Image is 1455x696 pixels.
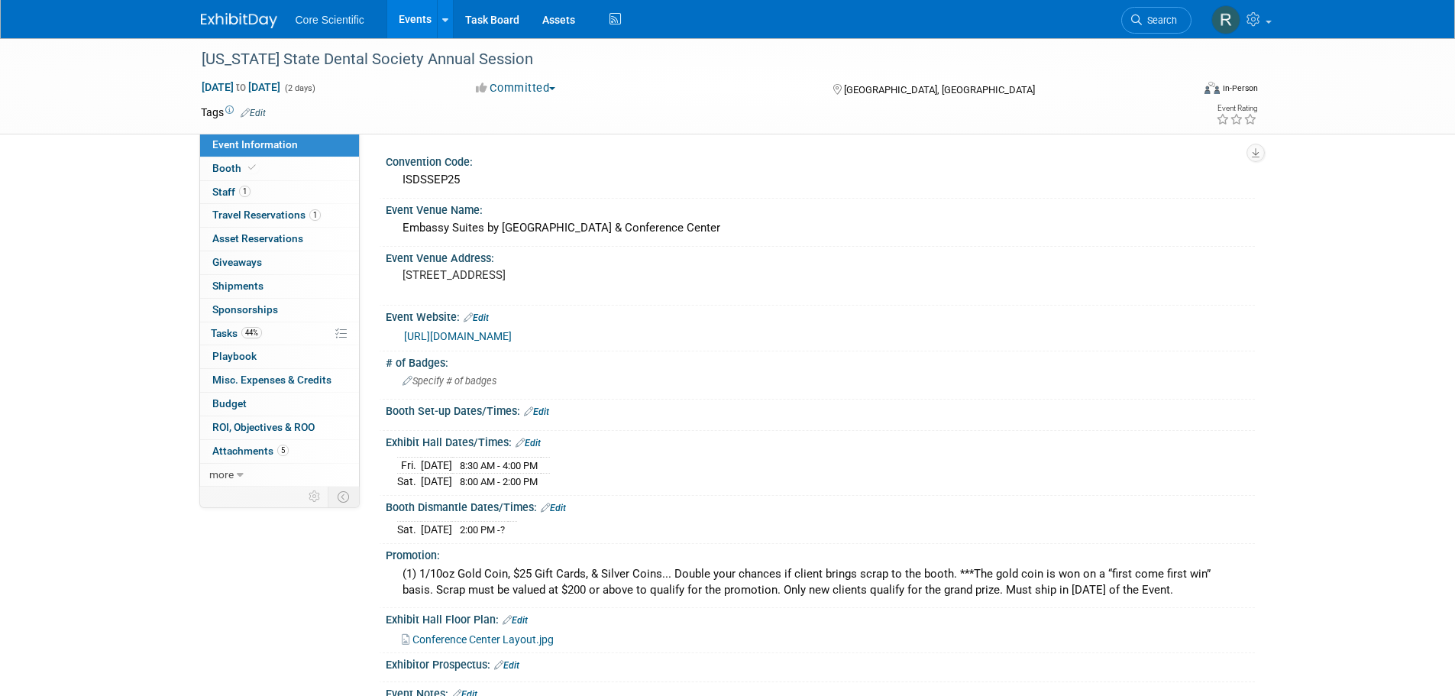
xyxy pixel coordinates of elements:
[302,487,328,507] td: Personalize Event Tab Strip
[200,181,359,204] a: Staff1
[397,562,1243,603] div: (1) 1/10oz Gold Coin, $25 Gift Cards, & Silver Coins... Double your chances if client brings scra...
[397,522,421,538] td: Sat.
[212,374,331,386] span: Misc. Expenses & Credits
[200,416,359,439] a: ROI, Objectives & ROO
[196,46,1169,73] div: [US_STATE] State Dental Society Annual Session
[1101,79,1259,102] div: Event Format
[200,369,359,392] a: Misc. Expenses & Credits
[460,460,538,471] span: 8:30 AM - 4:00 PM
[524,406,549,417] a: Edit
[386,653,1255,673] div: Exhibitor Prospectus:
[386,199,1255,218] div: Event Venue Name:
[200,322,359,345] a: Tasks44%
[404,330,512,342] a: [URL][DOMAIN_NAME]
[201,105,266,120] td: Tags
[201,80,281,94] span: [DATE] [DATE]
[464,312,489,323] a: Edit
[209,468,234,481] span: more
[403,375,496,387] span: Specify # of badges
[386,544,1255,563] div: Promotion:
[1204,82,1220,94] img: Format-Inperson.png
[241,327,262,338] span: 44%
[328,487,359,507] td: Toggle Event Tabs
[283,83,315,93] span: (2 days)
[234,81,248,93] span: to
[1142,15,1177,26] span: Search
[277,445,289,456] span: 5
[212,256,262,268] span: Giveaways
[200,393,359,416] a: Budget
[397,168,1243,192] div: ISDSSEP25
[386,247,1255,266] div: Event Venue Address:
[309,209,321,221] span: 1
[200,228,359,251] a: Asset Reservations
[1222,83,1258,94] div: In-Person
[1211,5,1240,34] img: Rachel Wolff
[212,138,298,151] span: Event Information
[421,522,452,538] td: [DATE]
[212,397,247,410] span: Budget
[212,209,321,221] span: Travel Reservations
[386,431,1255,451] div: Exhibit Hall Dates/Times:
[386,306,1255,325] div: Event Website:
[200,299,359,322] a: Sponsorships
[239,186,251,197] span: 1
[386,151,1255,170] div: Convention Code:
[403,268,731,282] pre: [STREET_ADDRESS]
[212,350,257,362] span: Playbook
[200,251,359,274] a: Giveaways
[212,421,315,433] span: ROI, Objectives & ROO
[397,216,1243,240] div: Embassy Suites by [GEOGRAPHIC_DATA] & Conference Center
[241,108,266,118] a: Edit
[386,351,1255,371] div: # of Badges:
[200,134,359,157] a: Event Information
[200,440,359,463] a: Attachments5
[386,496,1255,516] div: Booth Dismantle Dates/Times:
[412,633,554,646] span: Conference Center Layout.jpg
[212,162,259,174] span: Booth
[1121,7,1191,34] a: Search
[200,464,359,487] a: more
[296,14,364,26] span: Core Scientific
[494,660,519,671] a: Edit
[248,163,256,172] i: Booth reservation complete
[200,204,359,227] a: Travel Reservations1
[212,186,251,198] span: Staff
[421,457,452,474] td: [DATE]
[500,524,505,536] span: ?
[516,438,541,448] a: Edit
[397,474,421,490] td: Sat.
[212,280,264,292] span: Shipments
[386,608,1255,628] div: Exhibit Hall Floor Plan:
[200,157,359,180] a: Booth
[402,633,554,646] a: Conference Center Layout.jpg
[460,476,538,487] span: 8:00 AM - 2:00 PM
[844,84,1035,95] span: [GEOGRAPHIC_DATA], [GEOGRAPHIC_DATA]
[211,327,262,339] span: Tasks
[1216,105,1257,112] div: Event Rating
[386,400,1255,419] div: Booth Set-up Dates/Times:
[397,457,421,474] td: Fri.
[503,615,528,626] a: Edit
[212,232,303,244] span: Asset Reservations
[470,80,561,96] button: Committed
[541,503,566,513] a: Edit
[212,445,289,457] span: Attachments
[201,13,277,28] img: ExhibitDay
[460,524,505,536] span: 2:00 PM -
[200,275,359,298] a: Shipments
[421,474,452,490] td: [DATE]
[200,345,359,368] a: Playbook
[212,303,278,316] span: Sponsorships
